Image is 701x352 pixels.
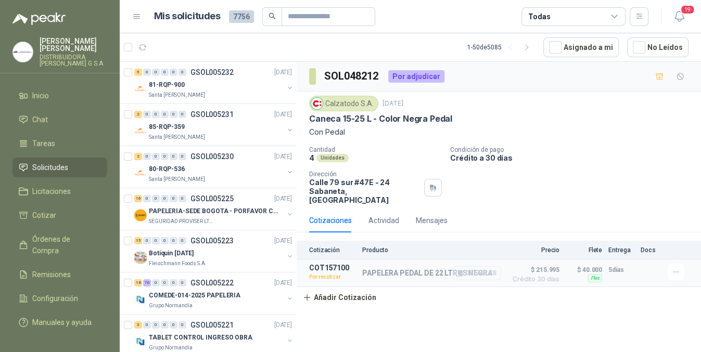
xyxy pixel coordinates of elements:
[134,293,147,306] img: Company Logo
[190,69,234,76] p: GSOL005232
[134,209,147,221] img: Company Logo
[143,237,151,244] div: 0
[467,39,535,56] div: 1 - 50 de 5085
[134,277,294,310] a: 18 70 0 0 0 0 GSOL005222[DATE] Company LogoCOMEDE-014-2025 PAPELERIAGrupo Normandía
[566,246,602,254] p: Flete
[149,259,207,268] p: Fleischmann Foods S.A.
[12,289,107,308] a: Configuración
[608,246,634,254] p: Entrega
[507,246,559,254] p: Precio
[309,126,689,138] p: Con Pedal
[149,344,193,352] p: Grupo Normandía
[309,272,356,282] p: Por recotizar
[12,229,107,260] a: Órdenes de Compra
[507,264,559,276] span: $ 215.995
[368,215,399,226] div: Actividad
[32,269,71,280] span: Remisiones
[32,162,68,173] span: Solicitudes
[452,266,501,280] button: Detalles
[274,278,292,288] p: [DATE]
[274,152,292,162] p: [DATE]
[149,80,185,90] p: 81-RQP-900
[143,69,151,76] div: 0
[170,279,177,286] div: 0
[13,42,33,62] img: Company Logo
[383,99,403,109] p: [DATE]
[190,321,234,329] p: GSOL005221
[12,181,107,201] a: Licitaciones
[134,321,142,329] div: 3
[12,205,107,225] a: Cotizar
[161,237,169,244] div: 0
[134,251,147,264] img: Company Logo
[161,153,169,160] div: 0
[152,69,160,76] div: 0
[134,167,147,179] img: Company Logo
[179,69,186,76] div: 0
[32,138,55,149] span: Tareas
[152,195,160,202] div: 0
[161,279,169,286] div: 0
[152,321,160,329] div: 0
[12,110,107,129] a: Chat
[149,217,214,226] p: SEGURIDAD PROVISER LTDA
[190,195,234,202] p: GSOL005225
[134,83,147,95] img: Company Logo
[149,91,205,99] p: Santa [PERSON_NAME]
[179,321,186,329] div: 0
[161,195,169,202] div: 0
[170,321,177,329] div: 0
[190,237,234,244] p: GSOL005223
[32,317,92,328] span: Manuales y ayuda
[152,237,160,244] div: 0
[154,9,221,24] h1: Mis solicitudes
[324,68,380,84] h3: SOL048212
[309,153,314,162] p: 4
[190,111,234,118] p: GSOL005231
[152,111,160,118] div: 0
[149,206,278,216] p: PAPELERIA-SEDE BOGOTA - PORFAVOR CTZ COMPLETO
[32,293,78,304] span: Configuración
[170,237,177,244] div: 0
[134,66,294,99] a: 5 0 0 0 0 0 GSOL005232[DATE] Company Logo81-RQP-900Santa [PERSON_NAME]
[32,186,71,197] span: Licitaciones
[179,279,186,286] div: 0
[149,333,252,343] p: TABLET CONTROL INGRESO OBRA
[149,175,205,184] p: Santa [PERSON_NAME]
[388,70,444,83] div: Por adjudicar
[190,279,234,286] p: GSOL005222
[32,90,49,101] span: Inicio
[134,153,142,160] div: 2
[543,37,619,57] button: Asignado a mi
[309,146,442,153] p: Cantidad
[149,122,185,132] p: 85-RQP-359
[316,154,349,162] div: Unidades
[12,265,107,284] a: Remisiones
[143,321,151,329] div: 0
[12,12,66,25] img: Logo peakr
[362,269,492,277] p: PAPELERA PEDAL DE 22 LTROS NEGRA
[274,320,292,330] p: [DATE]
[670,7,689,26] button: 19
[40,37,107,52] p: [PERSON_NAME] [PERSON_NAME]
[170,195,177,202] div: 0
[134,279,142,286] div: 18
[309,264,356,272] p: COT157100
[528,11,550,22] div: Todas
[416,215,448,226] div: Mensajes
[274,68,292,77] p: [DATE]
[190,153,234,160] p: GSOL005230
[152,153,160,160] div: 0
[680,5,695,15] span: 19
[12,158,107,177] a: Solicitudes
[134,195,142,202] div: 16
[309,246,356,254] p: Cotización
[450,146,697,153] p: Condición de pago
[274,236,292,246] p: [DATE]
[12,86,107,106] a: Inicio
[134,69,142,76] div: 5
[450,153,697,162] p: Crédito a 30 días
[149,249,194,258] p: Botiquin [DATE]
[152,279,160,286] div: 0
[309,113,452,124] p: Caneca 15-25 L - Color Negra Pedal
